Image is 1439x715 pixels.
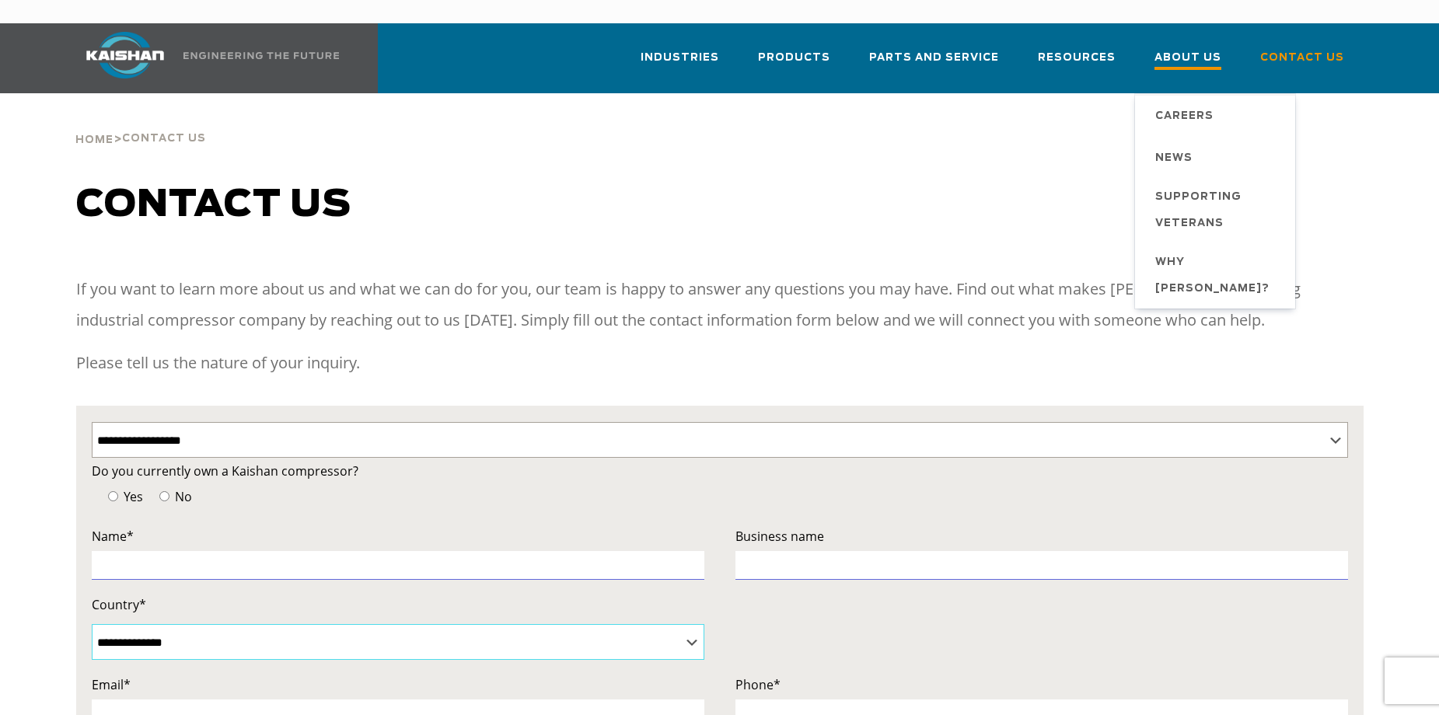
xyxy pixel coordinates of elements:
label: Country* [92,594,704,616]
a: Parts and Service [869,37,999,90]
span: Resources [1038,49,1116,67]
span: Products [758,49,830,67]
span: Contact Us [122,134,206,144]
label: Name* [92,525,704,547]
label: Business name [735,525,1348,547]
span: Parts and Service [869,49,999,67]
label: Do you currently own a Kaishan compressor? [92,460,1348,482]
a: About Us [1154,37,1221,93]
span: News [1155,145,1193,172]
p: If you want to learn more about us and what we can do for you, our team is happy to answer any qu... [76,274,1364,336]
span: Yes [120,488,143,505]
div: > [75,93,206,152]
span: About Us [1154,49,1221,70]
span: Contact Us [1260,49,1344,67]
label: Email* [92,674,704,696]
a: Products [758,37,830,90]
a: Home [75,132,114,146]
a: Kaishan USA [67,23,342,93]
a: Supporting Veterans [1140,178,1295,243]
input: Yes [108,491,118,501]
a: Why [PERSON_NAME]? [1140,243,1295,309]
span: Supporting Veterans [1155,184,1280,237]
a: News [1140,136,1295,178]
label: Phone* [735,674,1348,696]
span: Home [75,135,114,145]
p: Please tell us the nature of your inquiry. [76,347,1364,378]
span: Careers [1155,103,1214,130]
a: Careers [1140,94,1295,136]
span: Why [PERSON_NAME]? [1155,249,1280,302]
a: Industries [641,37,719,90]
img: Engineering the future [183,52,339,59]
span: Contact us [76,187,351,224]
span: Industries [641,49,719,67]
a: Contact Us [1260,37,1344,90]
input: No [159,491,169,501]
a: Resources [1038,37,1116,90]
span: No [172,488,192,505]
img: kaishan logo [67,32,183,78]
